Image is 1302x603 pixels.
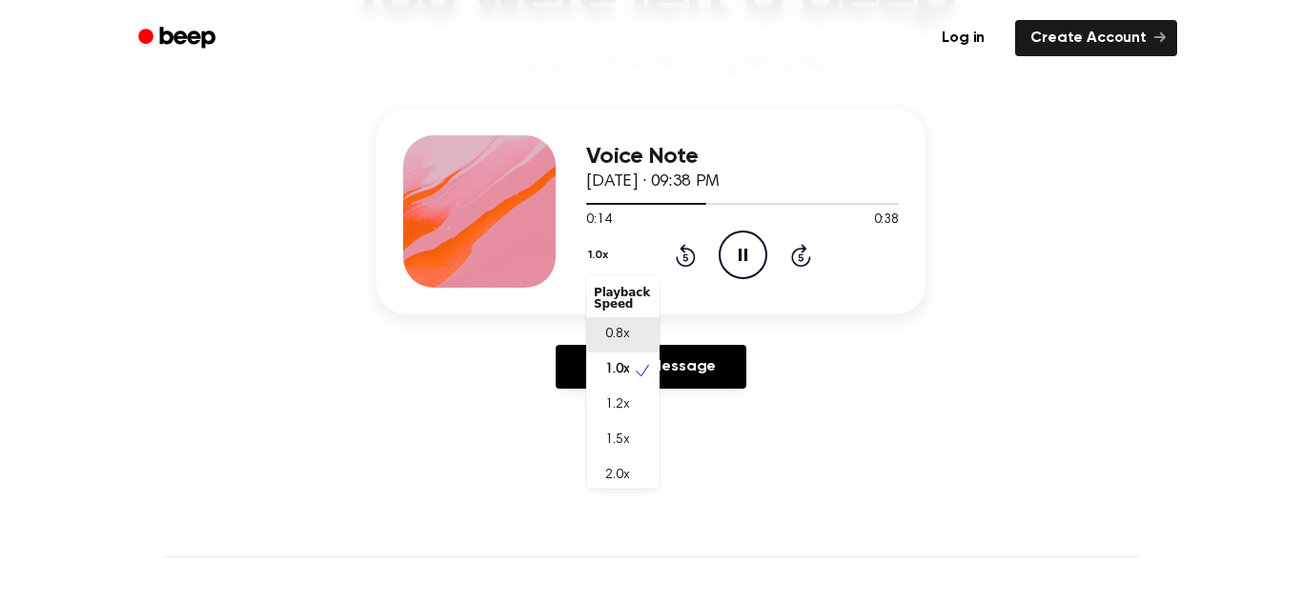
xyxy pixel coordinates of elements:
[586,275,660,489] div: 1.0x
[605,395,629,415] span: 1.2x
[586,279,660,317] div: Playback Speed
[605,325,629,345] span: 0.8x
[605,466,629,486] span: 2.0x
[605,360,629,380] span: 1.0x
[586,239,615,271] button: 1.0x
[605,431,629,451] span: 1.5x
